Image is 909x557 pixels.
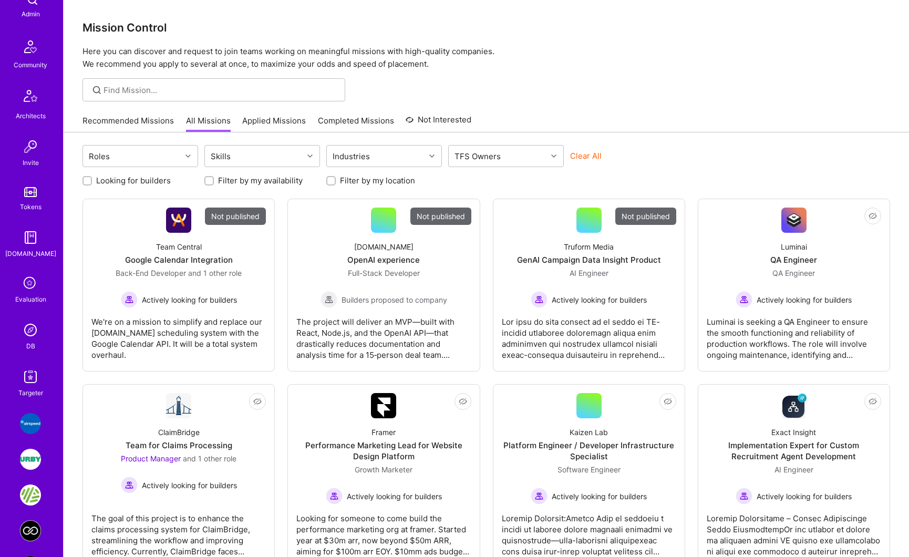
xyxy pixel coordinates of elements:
[185,153,191,159] i: icon Chevron
[20,449,41,470] img: Urby: Booking & Website redesign
[615,208,676,225] div: Not published
[517,254,661,265] div: GenAI Campaign Data Insight Product
[774,465,813,474] span: AI Engineer
[91,208,266,363] a: Not publishedCompany LogoTeam CentralGoogle Calendar IntegrationBack-End Developer and 1 other ro...
[570,427,608,438] div: Kaizen Lab
[531,488,548,504] img: Actively looking for builders
[707,504,881,557] div: Loremip Dolorsitame – Consec Adipiscinge Seddo EiusmodtempOr inc utlabor et dolore ma aliquaen ad...
[121,291,138,308] img: Actively looking for builders
[116,269,186,277] span: Back-End Developer
[502,440,676,462] div: Platform Engineer / Developer Infrastructure Specialist
[410,208,471,225] div: Not published
[20,201,42,212] div: Tokens
[781,241,807,252] div: Luminai
[557,465,621,474] span: Software Engineer
[296,308,471,360] div: The project will deliver an MVP—built with React, Node.js, and the OpenAI API—that drastically re...
[736,291,752,308] img: Actively looking for builders
[757,491,852,502] span: Actively looking for builders
[16,110,46,121] div: Architects
[429,153,435,159] i: icon Chevron
[757,294,852,305] span: Actively looking for builders
[459,397,467,406] i: icon EyeClosed
[20,366,41,387] img: Skill Targeter
[20,227,41,248] img: guide book
[253,397,262,406] i: icon EyeClosed
[158,427,200,438] div: ClaimBridge
[91,308,266,360] div: We're on a mission to simplify and replace our [DOMAIN_NAME] scheduling system with the Google Ca...
[186,115,231,132] a: All Missions
[552,294,647,305] span: Actively looking for builders
[91,504,266,557] div: The goal of this project is to enhance the claims processing system for ClaimBridge, streamlining...
[142,294,237,305] span: Actively looking for builders
[205,208,266,225] div: Not published
[570,269,608,277] span: AI Engineer
[296,440,471,462] div: Performance Marketing Lead for Website Design Platform
[531,291,548,308] img: Actively looking for builders
[772,269,815,277] span: QA Engineer
[208,149,233,164] div: Skills
[502,504,676,557] div: Loremip Dolorsit:Ametco Adip el seddoeiu t incidi ut laboree dolore magnaali enimadmi ve quisnost...
[406,114,471,132] a: Not Interested
[23,157,39,168] div: Invite
[18,34,43,59] img: Community
[781,208,807,233] img: Company Logo
[20,319,41,341] img: Admin Search
[502,308,676,360] div: Lor ipsu do sita consect ad el seddo ei TE-incidid utlaboree doloremagn aliqua enim adminimven qu...
[552,491,647,502] span: Actively looking for builders
[330,149,373,164] div: Industries
[82,21,890,34] h3: Mission Control
[18,387,43,398] div: Targeter
[707,308,881,360] div: Luminai is seeking a QA Engineer to ensure the smooth functioning and reliability of production w...
[347,491,442,502] span: Actively looking for builders
[20,136,41,157] img: Invite
[15,294,46,305] div: Evaluation
[14,59,47,70] div: Community
[770,254,817,265] div: QA Engineer
[570,150,602,161] button: Clear All
[551,153,556,159] i: icon Chevron
[183,454,236,463] span: and 1 other role
[371,393,396,418] img: Company Logo
[125,254,233,265] div: Google Calendar Integration
[121,454,181,463] span: Product Manager
[371,427,396,438] div: Framer
[18,85,43,110] img: Architects
[26,341,35,352] div: DB
[24,187,37,197] img: tokens
[126,440,232,451] div: Team for Claims Processing
[318,115,394,132] a: Completed Missions
[354,241,414,252] div: [DOMAIN_NAME]
[17,520,44,541] a: Everpage Core Product Team
[156,241,202,252] div: Team Central
[188,269,242,277] span: and 1 other role
[736,488,752,504] img: Actively looking for builders
[86,149,112,164] div: Roles
[355,465,412,474] span: Growth Marketer
[91,84,103,96] i: icon SearchGrey
[771,427,816,438] div: Exact Insight
[142,480,237,491] span: Actively looking for builders
[82,115,174,132] a: Recommended Missions
[242,115,306,132] a: Applied Missions
[348,269,420,277] span: Full-Stack Developer
[104,85,337,96] input: Find Mission...
[307,153,313,159] i: icon Chevron
[17,449,44,470] a: Urby: Booking & Website redesign
[20,484,41,506] img: Gene Food: Personalized nutrition powered by DNA
[22,8,40,19] div: Admin
[296,208,471,363] a: Not published[DOMAIN_NAME]OpenAI experienceFull-Stack Developer Builders proposed to companyBuild...
[340,175,415,186] label: Filter by my location
[707,208,881,363] a: Company LogoLuminaiQA EngineerQA Engineer Actively looking for buildersActively looking for build...
[326,488,343,504] img: Actively looking for builders
[82,45,890,70] p: Here you can discover and request to join teams working on meaningful missions with high-quality ...
[96,175,171,186] label: Looking for builders
[664,397,672,406] i: icon EyeClosed
[321,291,337,308] img: Builders proposed to company
[166,208,191,233] img: Company Logo
[869,397,877,406] i: icon EyeClosed
[218,175,303,186] label: Filter by my availability
[452,149,503,164] div: TFS Owners
[869,212,877,220] i: icon EyeClosed
[296,504,471,557] div: Looking for someone to come build the performance marketing org at framer. Started year at $30m a...
[342,294,447,305] span: Builders proposed to company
